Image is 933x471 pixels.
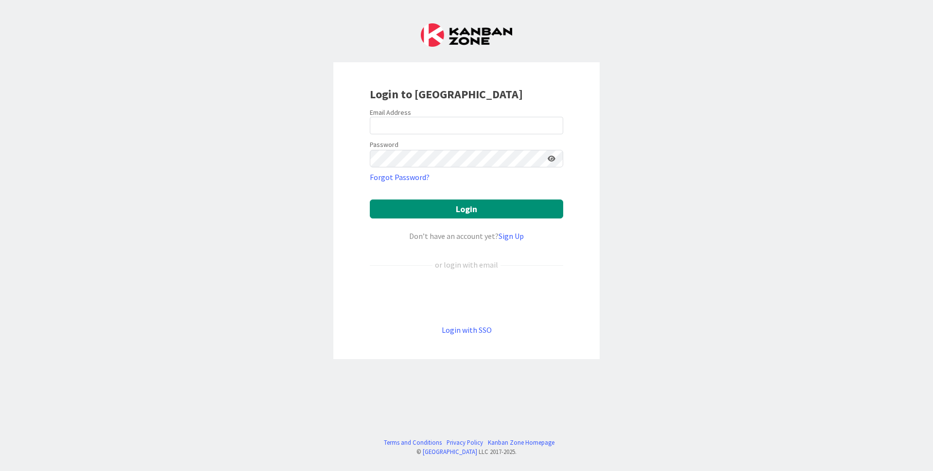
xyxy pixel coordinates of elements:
[379,447,554,456] div: © LLC 2017- 2025 .
[370,140,398,150] label: Password
[384,438,442,447] a: Terms and Conditions
[370,108,411,117] label: Email Address
[365,287,568,308] iframe: Sign in with Google Button
[488,438,554,447] a: Kanban Zone Homepage
[432,259,501,271] div: or login with email
[370,87,523,102] b: Login to [GEOGRAPHIC_DATA]
[370,230,563,242] div: Don’t have an account yet?
[423,448,477,455] a: [GEOGRAPHIC_DATA]
[370,171,430,183] a: Forgot Password?
[447,438,483,447] a: Privacy Policy
[442,325,492,335] a: Login with SSO
[421,23,512,47] img: Kanban Zone
[499,231,524,241] a: Sign Up
[370,199,563,218] button: Login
